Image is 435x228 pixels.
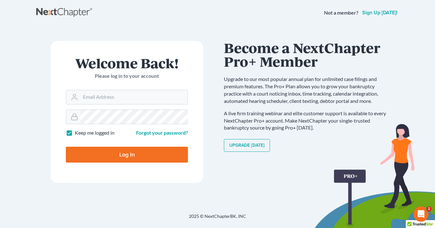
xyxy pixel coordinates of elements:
p: Please log in to your account [66,72,188,80]
div: 2025 © NextChapterBK, INC [36,213,399,225]
a: Forgot your password? [136,130,188,136]
a: Sign up [DATE]! [361,10,399,15]
strong: Not a member? [324,9,358,17]
span: 2 [426,206,432,211]
input: Email Address [80,90,188,104]
iframe: Intercom live chat [413,206,429,222]
p: A live firm training webinar and elite customer support is available to every NextChapter Pro+ ac... [224,110,392,132]
input: Log In [66,147,188,163]
h1: Become a NextChapter Pro+ Member [224,41,392,68]
p: Upgrade to our most popular annual plan for unlimited case filings and premium features. The Pro+... [224,76,392,104]
h1: Welcome Back! [66,56,188,70]
a: Upgrade [DATE] [224,139,270,152]
label: Keep me logged in [75,129,114,137]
